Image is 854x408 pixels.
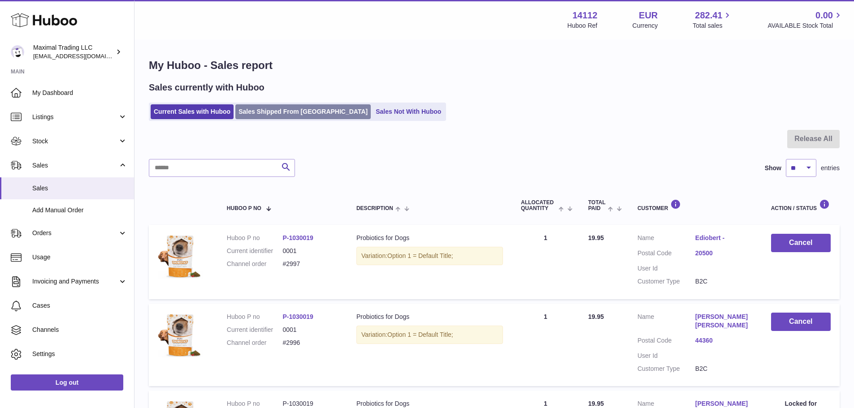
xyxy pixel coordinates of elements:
[227,399,283,408] dt: Huboo P no
[282,399,338,408] dd: P-1030019
[695,336,753,345] a: 44360
[637,277,695,286] dt: Customer Type
[639,9,658,21] strong: EUR
[637,199,753,211] div: Customer
[695,9,722,21] span: 282.41
[235,104,371,119] a: Sales Shipped From [GEOGRAPHIC_DATA]
[695,234,753,242] a: Ediobert -
[149,58,840,73] h1: My Huboo - Sales report
[572,9,598,21] strong: 14112
[387,252,453,259] span: Option 1 = Default Title;
[33,43,114,60] div: Maximal Trading LLC
[356,399,503,408] div: Probiotics for Dogs
[767,21,843,30] span: AVAILABLE Stock Total
[588,313,604,320] span: 19.95
[771,199,831,211] div: Action / Status
[227,339,283,347] dt: Channel order
[637,249,695,260] dt: Postal Code
[227,206,261,211] span: Huboo P no
[815,9,833,21] span: 0.00
[695,313,753,330] a: [PERSON_NAME] [PERSON_NAME]
[521,200,556,211] span: ALLOCATED Quantity
[32,184,127,193] span: Sales
[227,313,283,321] dt: Huboo P no
[32,137,118,146] span: Stock
[387,331,453,338] span: Option 1 = Default Title;
[588,400,604,407] span: 19.95
[588,234,604,241] span: 19.95
[767,9,843,30] a: 0.00 AVAILABLE Stock Total
[227,234,283,242] dt: Huboo P no
[32,326,127,334] span: Channels
[637,313,695,332] dt: Name
[633,21,658,30] div: Currency
[11,45,24,59] img: internalAdmin-14112@internal.huboo.com
[282,247,338,255] dd: 0001
[356,234,503,242] div: Probiotics for Dogs
[32,301,127,310] span: Cases
[771,234,831,252] button: Cancel
[32,253,127,262] span: Usage
[227,247,283,255] dt: Current identifier
[227,326,283,334] dt: Current identifier
[282,326,338,334] dd: 0001
[695,277,753,286] dd: B2C
[356,313,503,321] div: Probiotics for Dogs
[373,104,444,119] a: Sales Not With Huboo
[695,365,753,373] dd: B2C
[151,104,234,119] a: Current Sales with Huboo
[512,304,579,386] td: 1
[356,247,503,265] div: Variation:
[32,229,118,237] span: Orders
[282,339,338,347] dd: #2996
[637,352,695,360] dt: User Id
[356,326,503,344] div: Variation:
[282,234,313,241] a: P-1030019
[282,313,313,320] a: P-1030019
[771,313,831,331] button: Cancel
[158,234,203,279] img: ProbioticsInfographicsDesign-01.jpg
[11,374,123,391] a: Log out
[637,264,695,273] dt: User Id
[693,9,733,30] a: 282.41 Total sales
[356,206,393,211] span: Description
[282,260,338,268] dd: #2997
[512,225,579,299] td: 1
[32,350,127,358] span: Settings
[32,206,127,215] span: Add Manual Order
[32,277,118,286] span: Invoicing and Payments
[158,313,203,357] img: ProbioticsInfographicsDesign-01.jpg
[637,234,695,245] dt: Name
[693,21,733,30] span: Total sales
[568,21,598,30] div: Huboo Ref
[33,52,132,60] span: [EMAIL_ADDRESS][DOMAIN_NAME]
[149,82,264,94] h2: Sales currently with Huboo
[637,336,695,347] dt: Postal Code
[32,89,127,97] span: My Dashboard
[588,200,606,211] span: Total paid
[637,365,695,373] dt: Customer Type
[32,113,118,121] span: Listings
[695,249,753,258] a: 20500
[227,260,283,268] dt: Channel order
[32,161,118,170] span: Sales
[821,164,840,172] span: entries
[765,164,781,172] label: Show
